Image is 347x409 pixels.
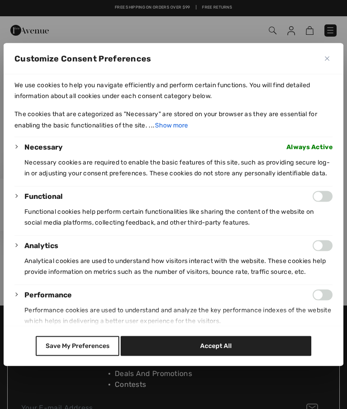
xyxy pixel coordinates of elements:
[4,43,343,366] div: Customize Consent Preferences
[155,119,188,131] button: Show more
[24,206,333,228] p: Functional cookies help perform certain functionalities like sharing the content of the website o...
[325,56,329,61] img: Close
[313,191,333,202] input: Enable Functional
[14,108,333,131] p: The cookies that are categorized as "Necessary" are stored on your browser as they are essential ...
[24,255,333,277] p: Analytical cookies are used to understand how visitors interact with the website. These cookies h...
[24,289,72,300] button: Performance
[121,336,311,356] button: Accept All
[14,80,333,101] p: We use cookies to help you navigate efficiently and perform certain functions. You will find deta...
[14,53,151,64] span: Customize Consent Preferences
[24,240,58,251] button: Analytics
[24,157,333,179] p: Necessary cookies are required to enable the basic features of this site, such as providing secur...
[313,289,333,300] input: Enable Performance
[24,305,333,326] p: Performance cookies are used to understand and analyze the key performance indexes of the website...
[24,191,63,202] button: Functional
[286,141,333,152] span: Always Active
[313,240,333,251] input: Enable Analytics
[36,336,119,356] button: Save My Preferences
[24,141,63,152] button: Necessary
[322,53,333,64] button: Close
